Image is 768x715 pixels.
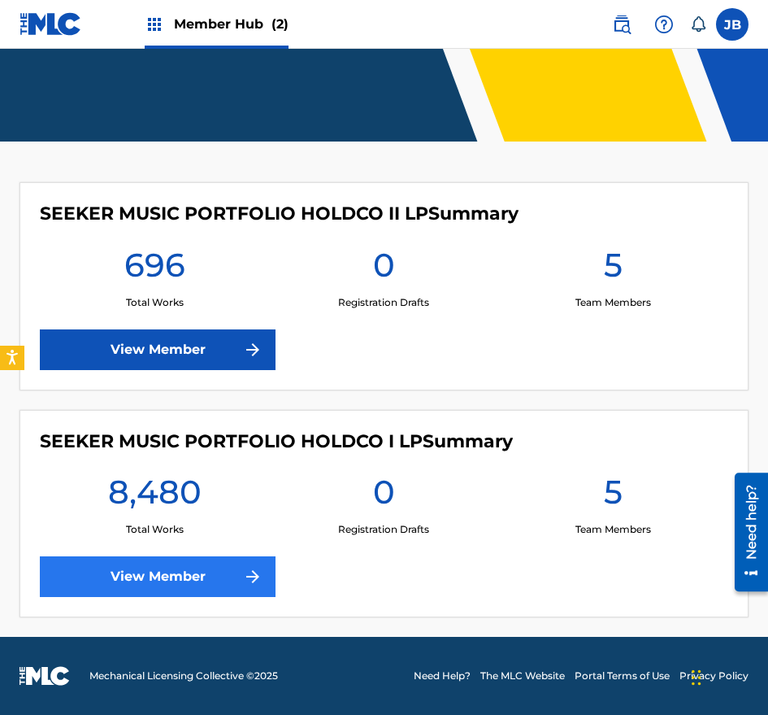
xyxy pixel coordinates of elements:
[575,522,651,537] p: Team Members
[690,16,706,33] div: Notifications
[271,16,289,32] span: (2)
[648,8,680,41] div: Help
[612,15,631,34] img: search
[338,522,429,537] p: Registration Drafts
[575,295,651,310] p: Team Members
[480,669,565,683] a: The MLC Website
[40,203,519,225] h4: SEEKER MUSIC PORTFOLIO HOLDCO II LP
[373,245,395,295] h1: 0
[414,669,471,683] a: Need Help?
[722,467,768,598] iframe: Resource Center
[89,669,278,683] span: Mechanical Licensing Collective © 2025
[126,522,184,537] p: Total Works
[605,8,638,41] a: Public Search
[145,15,164,34] img: Top Rightsholders
[575,669,670,683] a: Portal Terms of Use
[20,12,82,36] img: MLC Logo
[40,329,276,370] a: View Member
[373,472,395,522] h1: 0
[716,8,748,41] div: User Menu
[692,653,701,702] div: Drag
[687,637,768,715] iframe: Chat Widget
[604,472,623,522] h1: 5
[604,245,623,295] h1: 5
[20,666,70,686] img: logo
[338,295,429,310] p: Registration Drafts
[124,245,185,295] h1: 696
[174,15,289,33] span: Member Hub
[40,556,276,597] a: View Member
[126,295,184,310] p: Total Works
[108,472,202,522] h1: 8,480
[40,430,513,453] h4: SEEKER MUSIC PORTFOLIO HOLDCO I LP
[654,15,674,34] img: help
[243,567,263,586] img: f7272a7cc735f4ea7f67.svg
[679,669,748,683] a: Privacy Policy
[243,340,263,360] img: f7272a7cc735f4ea7f67.svg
